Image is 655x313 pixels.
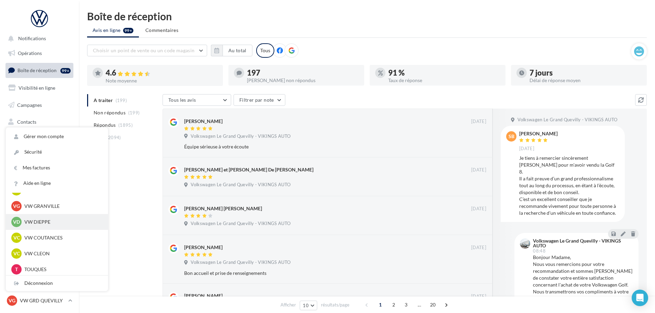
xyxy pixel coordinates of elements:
[6,129,108,144] a: Gérer mon compte
[529,69,641,77] div: 7 jours
[471,293,486,300] span: [DATE]
[93,47,194,53] span: Choisir un point de vente ou un code magasin
[632,290,648,306] div: Open Intercom Messenger
[4,98,75,112] a: Campagnes
[24,219,100,225] p: VW DIEPPE
[15,266,18,273] span: T
[414,299,425,310] span: ...
[4,189,75,209] a: Campagnes DataOnDemand
[24,250,100,257] p: VW CLEON
[281,302,296,308] span: Afficher
[145,27,178,34] span: Commentaires
[519,146,534,152] span: [DATE]
[18,50,42,56] span: Opérations
[247,69,359,77] div: 197
[184,292,223,299] div: [PERSON_NAME]
[191,259,290,266] span: Volkswagen Le Grand Quevilly - VIKINGS AUTO
[13,203,20,210] span: VG
[191,182,290,188] span: Volkswagen Le Grand Quevilly - VIKINGS AUTO
[533,249,546,253] span: 08:48
[106,69,217,77] div: 4.6
[20,297,65,304] p: VW GRD QUEVILLY
[517,117,617,123] span: Volkswagen Le Grand Quevilly - VIKINGS AUTO
[247,78,359,83] div: [PERSON_NAME] non répondus
[471,119,486,125] span: [DATE]
[211,45,252,56] button: Au total
[471,206,486,212] span: [DATE]
[24,234,100,241] p: VW COUTANCES
[184,205,262,212] div: [PERSON_NAME] [PERSON_NAME]
[4,149,75,164] a: Calendrier
[184,166,313,173] div: [PERSON_NAME] et [PERSON_NAME] De [PERSON_NAME]
[256,43,274,58] div: Tous
[375,299,386,310] span: 1
[471,245,486,251] span: [DATE]
[17,102,42,108] span: Campagnes
[471,167,486,173] span: [DATE]
[388,69,500,77] div: 91 %
[13,250,20,257] span: VC
[519,131,558,136] div: [PERSON_NAME]
[4,63,75,78] a: Boîte de réception99+
[388,78,500,83] div: Taux de réponse
[4,115,75,129] a: Contacts
[60,68,71,74] div: 99+
[223,45,252,56] button: Au total
[107,135,121,140] span: (2094)
[17,67,57,73] span: Boîte de réception
[427,299,439,310] span: 20
[191,221,290,227] span: Volkswagen Le Grand Quevilly - VIKINGS AUTO
[106,78,217,83] div: Note moyenne
[24,266,100,273] p: TOUQUES
[5,294,73,307] a: VG VW GRD QUEVILLY
[184,118,223,125] div: [PERSON_NAME]
[509,133,514,140] span: sb
[4,81,75,95] a: Visibilité en ligne
[87,11,647,21] div: Boîte de réception
[191,133,290,139] span: Volkswagen Le Grand Quevilly - VIKINGS AUTO
[321,302,349,308] span: résultats/page
[9,297,15,304] span: VG
[401,299,412,310] span: 3
[184,143,442,150] div: Équipe sérieuse à votre écoute
[168,97,196,103] span: Tous les avis
[533,238,632,248] div: Volkswagen Le Grand Quevilly - VIKINGS AUTO
[94,109,126,116] span: Non répondus
[87,45,207,56] button: Choisir un point de vente ou un code magasin
[163,94,231,106] button: Tous les avis
[184,270,442,277] div: Bon accueil et prise de renseignements
[6,144,108,160] a: Sécurité
[13,234,20,241] span: VC
[4,132,75,146] a: Médiathèque
[118,122,133,128] span: (1895)
[300,301,317,310] button: 10
[234,94,285,106] button: Filtrer par note
[94,122,116,128] span: Répondus
[4,166,75,186] a: PLV et print personnalisable
[529,78,641,83] div: Délai de réponse moyen
[18,36,46,42] span: Notifications
[6,160,108,176] a: Mes factures
[303,303,309,308] span: 10
[19,85,55,91] span: Visibilité en ligne
[17,119,36,125] span: Contacts
[4,46,75,60] a: Opérations
[6,176,108,191] a: Aide en ligne
[388,299,399,310] span: 2
[128,110,140,115] span: (199)
[184,244,223,251] div: [PERSON_NAME]
[24,203,100,210] p: VW GRANVILLE
[519,155,619,216] div: Je tiens à remercier sincèrement [PERSON_NAME] pour m'avoir vendu la Golf 8. Il a fait preuve d’u...
[6,276,108,291] div: Déconnexion
[13,219,20,225] span: VD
